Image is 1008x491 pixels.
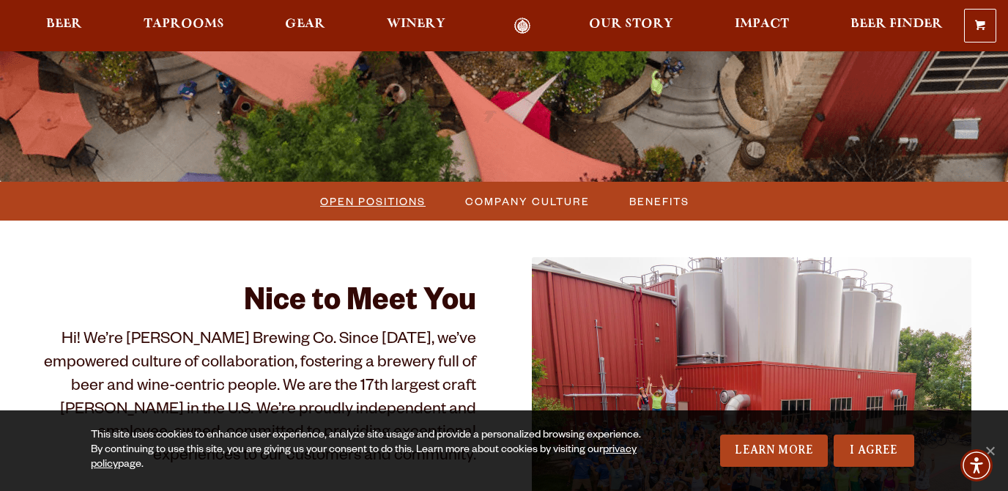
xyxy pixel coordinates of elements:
[275,18,335,34] a: Gear
[579,18,683,34] a: Our Story
[629,191,689,212] span: Benefits
[589,18,673,30] span: Our Story
[834,435,914,467] a: I Agree
[725,18,798,34] a: Impact
[285,18,325,30] span: Gear
[91,429,652,473] div: This site uses cookies to enhance user experience, analyze site usage and provide a personalized ...
[850,18,943,30] span: Beer Finder
[377,18,455,34] a: Winery
[620,191,697,212] a: Benefits
[494,18,549,34] a: Odell Home
[320,191,426,212] span: Open Positions
[465,191,590,212] span: Company Culture
[144,18,224,30] span: Taprooms
[91,445,637,471] a: privacy policy
[37,18,92,34] a: Beer
[456,191,597,212] a: Company Culture
[841,18,952,34] a: Beer Finder
[46,18,82,30] span: Beer
[720,435,828,467] a: Learn More
[134,18,234,34] a: Taprooms
[960,449,993,481] div: Accessibility Menu
[387,18,445,30] span: Winery
[44,332,476,467] span: Hi! We’re [PERSON_NAME] Brewing Co. Since [DATE], we’ve empowered culture of collaboration, foste...
[735,18,789,30] span: Impact
[311,191,433,212] a: Open Positions
[37,287,476,322] h2: Nice to Meet You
